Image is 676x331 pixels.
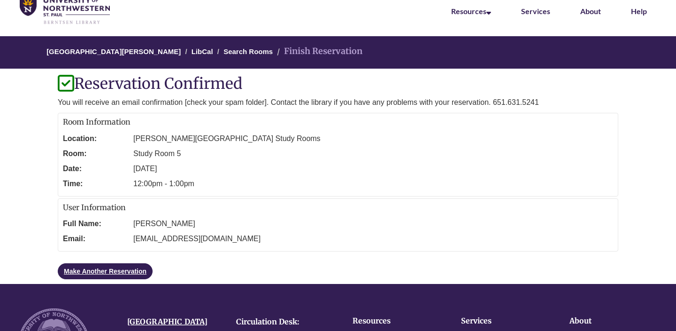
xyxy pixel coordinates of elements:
a: Make Another Reservation [58,263,153,279]
dd: [DATE] [133,161,613,176]
a: [GEOGRAPHIC_DATA][PERSON_NAME] [46,47,181,55]
a: LibCal [192,47,213,55]
dd: [EMAIL_ADDRESS][DOMAIN_NAME] [133,231,613,246]
dd: 12:00pm - 1:00pm [133,176,613,191]
h4: Services [461,317,540,325]
h2: User Information [63,204,613,212]
h1: Reservation Confirmed [58,76,618,92]
p: You will receive an email confirmation [check your spam folder]. Contact the library if you have ... [58,97,618,108]
dt: Room: [63,146,129,161]
a: Help [631,7,647,16]
dt: Full Name: [63,216,129,231]
h4: About [569,317,649,325]
li: Finish Reservation [275,45,362,58]
dd: Study Room 5 [133,146,613,161]
h4: Resources [353,317,432,325]
a: Resources [451,7,491,16]
a: Search Rooms [223,47,273,55]
h4: Circulation Desk: [236,318,331,326]
dt: Date: [63,161,129,176]
nav: Breadcrumb [58,36,618,69]
dt: Time: [63,176,129,191]
a: Services [521,7,550,16]
a: About [580,7,601,16]
a: [GEOGRAPHIC_DATA] [127,317,207,326]
dd: [PERSON_NAME] [133,216,613,231]
dd: [PERSON_NAME][GEOGRAPHIC_DATA] Study Rooms [133,131,613,146]
dt: Email: [63,231,129,246]
h2: Room Information [63,118,613,126]
dt: Location: [63,131,129,146]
